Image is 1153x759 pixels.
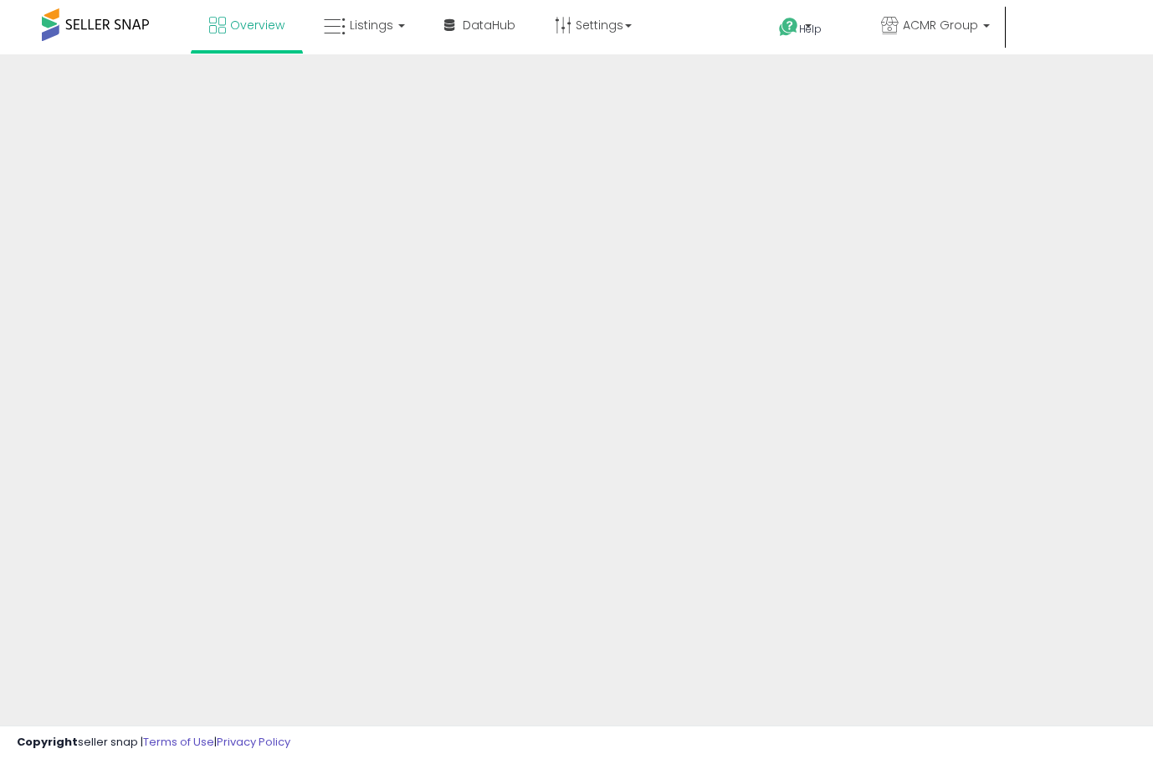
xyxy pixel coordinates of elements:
[217,734,290,750] a: Privacy Policy
[903,17,978,33] span: ACMR Group
[143,734,214,750] a: Terms of Use
[230,17,284,33] span: Overview
[799,22,822,36] span: Help
[17,734,78,750] strong: Copyright
[350,17,393,33] span: Listings
[778,17,799,38] i: Get Help
[766,4,854,54] a: Help
[17,735,290,751] div: seller snap | |
[463,17,515,33] span: DataHub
